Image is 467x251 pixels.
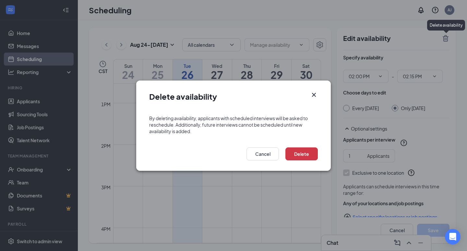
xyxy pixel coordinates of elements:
[445,229,461,245] div: Open Intercom Messenger
[149,115,318,134] div: By deleting availability, applicants with scheduled interviews will be asked to reschedule. Addit...
[149,91,217,102] h1: Delete availability
[310,91,318,99] button: Close
[246,147,279,160] button: Cancel
[285,147,318,160] button: Delete
[310,91,318,99] svg: Cross
[427,20,465,31] div: Delete availability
